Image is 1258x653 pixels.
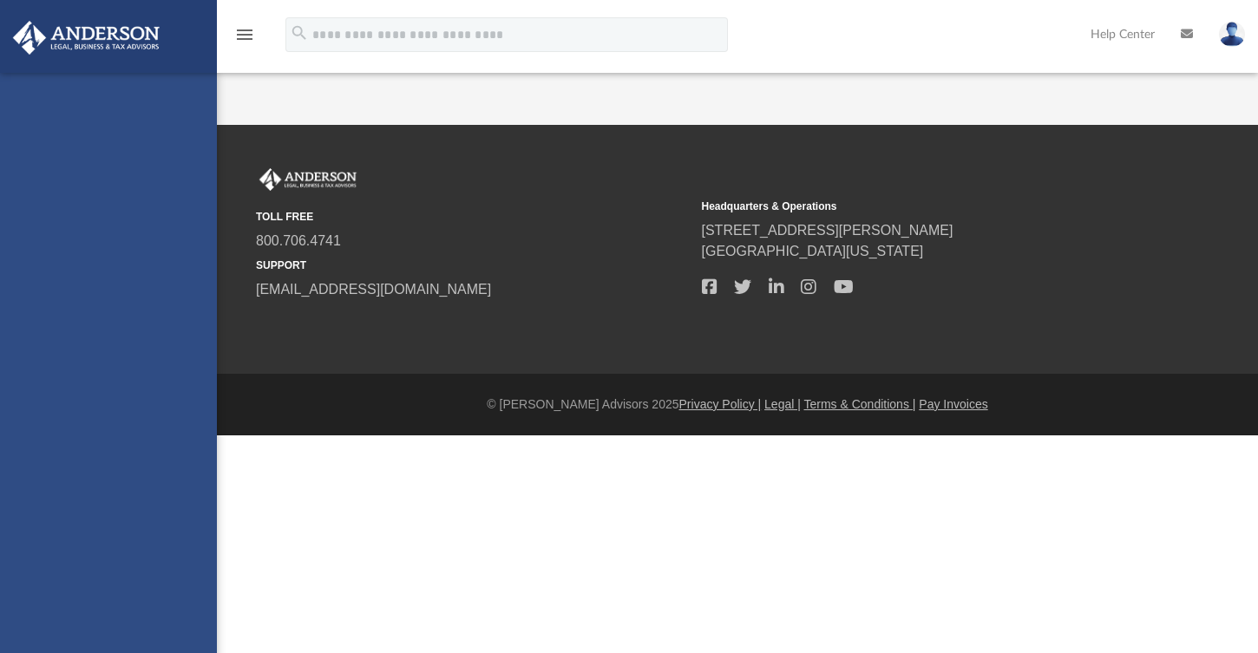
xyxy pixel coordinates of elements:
small: TOLL FREE [256,209,690,225]
img: User Pic [1219,22,1245,47]
a: 800.706.4741 [256,233,341,248]
a: [GEOGRAPHIC_DATA][US_STATE] [702,244,924,258]
i: menu [234,24,255,45]
img: Anderson Advisors Platinum Portal [8,21,165,55]
small: Headquarters & Operations [702,199,1136,214]
div: © [PERSON_NAME] Advisors 2025 [217,395,1258,414]
img: Anderson Advisors Platinum Portal [256,168,360,191]
a: Legal | [764,397,801,411]
a: [EMAIL_ADDRESS][DOMAIN_NAME] [256,282,491,297]
a: Pay Invoices [919,397,987,411]
a: Privacy Policy | [679,397,762,411]
small: SUPPORT [256,258,690,273]
a: menu [234,33,255,45]
a: Terms & Conditions | [804,397,916,411]
i: search [290,23,309,42]
a: [STREET_ADDRESS][PERSON_NAME] [702,223,953,238]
